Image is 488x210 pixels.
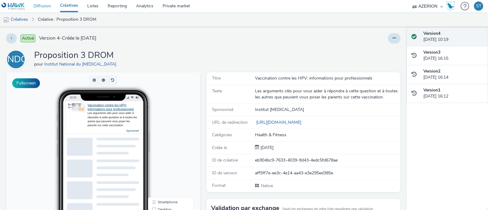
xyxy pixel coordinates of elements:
[255,88,400,101] div: Les arguments clés pour vous aider à répondre à cette question et à toutes les autres que peuvent...
[255,170,400,176] div: aff5ff7e-ee3c-4e14-aa43-e3e295ed385e
[34,61,44,67] span: pour
[423,68,483,81] div: [DATE] 16:14
[446,1,457,11] a: Hawk Academy
[423,68,440,74] strong: Version 2
[423,87,440,93] strong: Version 1
[81,39,133,55] div: Les arguments clés pour vous aider à répondre à cette question et à toutes les autres que peuvent...
[476,2,481,11] div: ST
[423,87,483,100] div: [DATE] 16:12
[44,61,119,67] a: Institut National du [MEDICAL_DATA]
[255,119,304,125] a: [URL][DOMAIN_NAME]
[423,49,440,55] strong: Version 3
[143,141,187,148] li: QR Code
[35,12,99,27] a: Créative : Proposition 3 DROM
[143,126,187,133] li: Smartphone
[255,75,400,81] div: Vaccination contre les HPV: informations pour professionnels
[39,35,96,42] span: Version 4 - Créée le [DATE]
[212,132,232,138] span: Catégories
[6,56,28,62] a: INDC
[3,17,9,23] img: mobile
[120,57,133,60] a: Sponsored
[20,34,35,42] span: Activé
[259,145,274,151] div: Création 09 septembre 2025, 16:12
[212,119,248,125] span: URL de redirection
[212,183,226,188] span: Format
[446,1,455,11] img: Hawk Academy
[12,78,40,88] button: Fullscreen
[212,75,221,81] span: Titre
[152,135,165,139] span: Desktop
[255,107,400,113] div: Institut [MEDICAL_DATA]
[423,49,483,62] div: [DATE] 16:15
[2,2,25,10] img: undefined Logo
[143,133,187,141] li: Desktop
[152,128,171,132] span: Smartphone
[260,183,273,189] span: Native
[81,31,128,39] a: Vaccination contre les HPV: informations pour professionnels
[212,88,222,94] span: Texte
[255,157,400,163] div: eb904bc9-7633-4039-9d43-4edc5fd678ae
[152,143,166,146] span: QR Code
[212,157,238,163] span: ID de créative
[212,170,237,176] span: ID de version
[423,30,483,43] div: [DATE] 10:19
[212,107,233,112] span: Sponsorisé
[255,132,400,138] div: Health & Fitness
[63,23,70,27] span: 10:19
[5,51,27,68] div: INDC
[34,50,119,61] h1: Proposition 3 DROM
[212,145,227,151] span: Créée le
[423,30,440,36] strong: Version 4
[259,145,274,151] span: [DATE]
